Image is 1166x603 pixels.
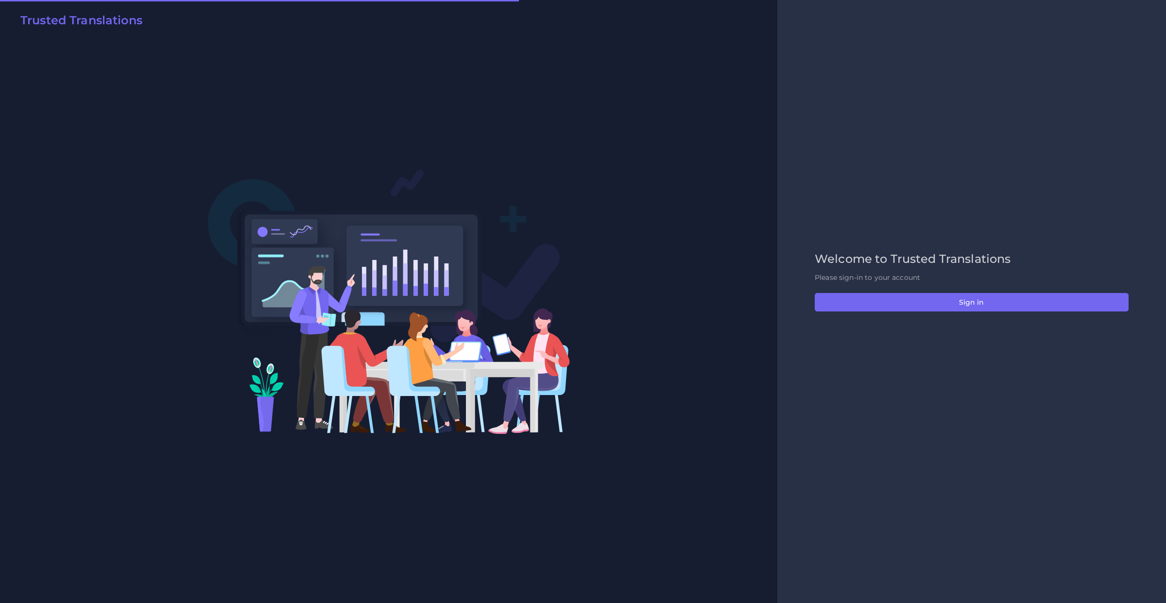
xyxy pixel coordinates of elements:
[207,169,570,434] img: Login V2
[14,14,142,31] a: Trusted Translations
[815,293,1129,311] button: Sign in
[815,252,1129,266] h2: Welcome to Trusted Translations
[20,14,142,28] h2: Trusted Translations
[815,273,1129,283] p: Please sign-in to your account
